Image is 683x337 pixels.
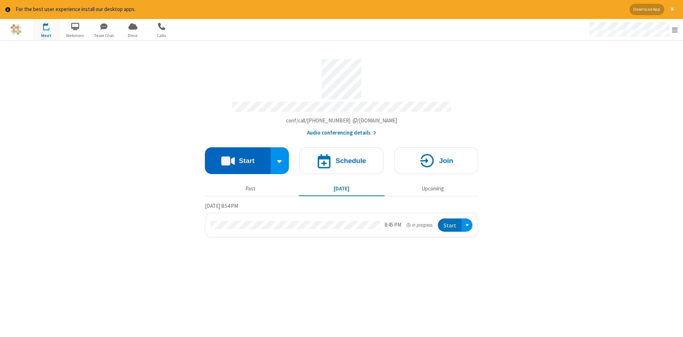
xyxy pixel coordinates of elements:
[286,117,397,125] button: Copy my meeting room linkCopy my meeting room link
[16,5,624,14] div: For the best user experience install our desktop apps.
[390,182,476,196] button: Upcoming
[62,32,89,39] span: Webinars
[394,147,478,174] button: Join
[630,4,664,15] button: Download App
[205,202,478,237] section: Today's Meetings
[462,218,472,232] div: Open menu
[407,222,433,228] em: in progress
[583,19,683,40] div: Open menu
[91,32,117,39] span: Team Chat
[11,24,21,35] img: QA Selenium DO NOT DELETE OR CHANGE
[299,182,385,196] button: [DATE]
[33,32,60,39] span: Meet
[2,19,29,40] button: Logo
[300,147,383,174] button: Schedule
[335,157,366,164] h4: Schedule
[286,117,397,124] span: Copy my meeting room link
[148,32,175,39] span: Calls
[438,218,462,232] button: Start
[205,147,271,174] button: Start
[439,157,453,164] h4: Join
[120,32,146,39] span: Drive
[667,4,678,15] button: Close alert
[208,182,293,196] button: Past
[205,54,478,137] section: Account details
[271,147,289,174] div: Start conference options
[205,202,238,209] span: [DATE] 8:54 PM
[385,221,401,229] div: 8:45 PM
[48,23,53,28] div: 1
[307,129,376,137] button: Audio conferencing details
[239,157,254,164] h4: Start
